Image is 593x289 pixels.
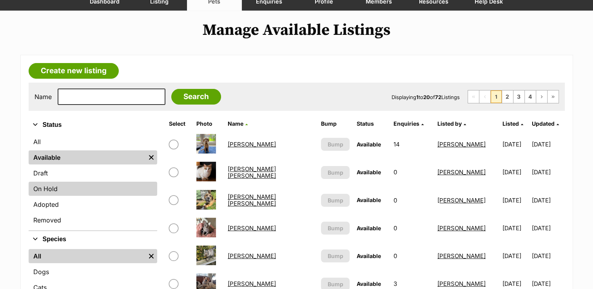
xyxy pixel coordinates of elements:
a: On Hold [29,182,157,196]
span: Updated [532,120,555,127]
span: Available [357,253,381,259]
td: [DATE] [499,187,531,214]
td: 0 [390,187,433,214]
a: Adopted [29,197,157,211]
a: All [29,249,145,263]
span: Available [357,141,381,148]
a: [PERSON_NAME] [437,280,486,287]
span: Bump [328,196,343,204]
a: Updated [532,120,559,127]
a: Remove filter [145,150,157,164]
nav: Pagination [468,90,559,103]
td: 0 [390,242,433,269]
th: Photo [193,117,224,130]
td: [DATE] [532,215,564,242]
strong: 1 [416,94,419,100]
span: Available [357,197,381,203]
button: Bump [321,222,350,235]
a: Last page [548,90,559,103]
a: [PERSON_NAME] [228,252,276,260]
span: Available [357,169,381,175]
a: Create new listing [29,63,119,79]
a: Listed [502,120,523,127]
img: Allington Jagger [196,162,216,181]
span: Bump [328,280,343,288]
td: [DATE] [532,131,564,158]
span: Page 1 [491,90,502,103]
span: Name [228,120,243,127]
td: [DATE] [499,215,531,242]
span: translation missing: en.admin.listings.index.attributes.enquiries [394,120,419,127]
span: Bump [328,252,343,260]
a: Page 2 [502,90,513,103]
span: Bump [328,168,343,177]
a: Available [29,150,145,164]
span: Available [357,225,381,231]
a: [PERSON_NAME] [228,280,276,287]
td: [DATE] [499,131,531,158]
a: [PERSON_NAME] [437,168,486,176]
a: [PERSON_NAME] [437,224,486,232]
button: Species [29,234,157,244]
a: [PERSON_NAME] [437,252,486,260]
td: [DATE] [532,187,564,214]
a: [PERSON_NAME] [PERSON_NAME] [228,165,276,179]
span: Available [357,280,381,287]
span: First page [468,90,479,103]
a: [PERSON_NAME] [437,197,486,204]
div: Status [29,133,157,230]
th: Select [166,117,192,130]
button: Bump [321,249,350,262]
span: Previous page [479,90,490,103]
input: Search [171,89,221,105]
button: Bump [321,138,350,151]
button: Bump [321,194,350,207]
td: 0 [390,215,433,242]
a: [PERSON_NAME] [228,141,276,148]
td: [DATE] [499,242,531,269]
a: All [29,135,157,149]
span: Bump [328,140,343,148]
a: [PERSON_NAME] [PERSON_NAME] [228,193,276,207]
td: [DATE] [499,159,531,186]
th: Status [354,117,390,130]
td: [DATE] [532,242,564,269]
strong: 72 [435,94,441,100]
span: Listed [502,120,519,127]
a: [PERSON_NAME] [437,141,486,148]
span: Displaying to of Listings [392,94,460,100]
a: Listed by [437,120,466,127]
a: Name [228,120,248,127]
a: Enquiries [394,120,424,127]
td: [DATE] [532,159,564,186]
a: Page 4 [525,90,536,103]
a: Draft [29,166,157,180]
a: Remove filter [145,249,157,263]
a: Page 3 [513,90,524,103]
span: Bump [328,224,343,232]
td: 0 [390,159,433,186]
span: Listed by [437,120,462,127]
button: Bump [321,166,350,179]
strong: 20 [423,94,430,100]
a: Next page [536,90,547,103]
label: Name [34,93,52,100]
button: Status [29,120,157,130]
a: Dogs [29,265,157,279]
a: [PERSON_NAME] [228,224,276,232]
td: 14 [390,131,433,158]
th: Bump [318,117,353,130]
a: Removed [29,213,157,227]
